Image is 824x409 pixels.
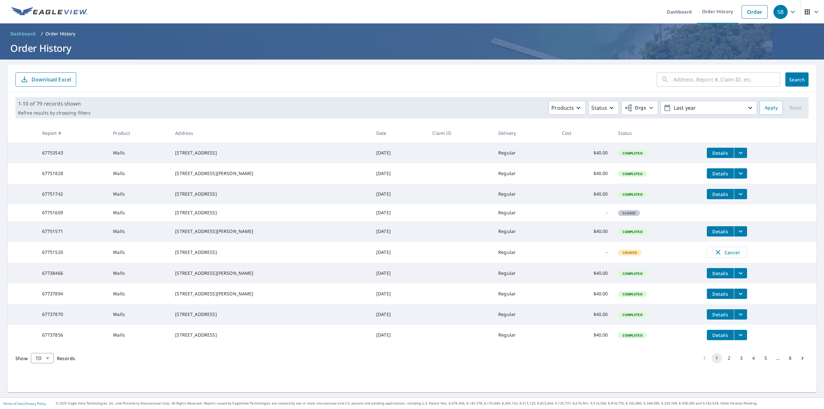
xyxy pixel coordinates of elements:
[371,304,427,325] td: [DATE]
[707,268,734,278] button: detailsBtn-67738466
[557,304,613,325] td: $40.00
[175,332,366,338] div: [STREET_ADDRESS]
[734,226,747,237] button: filesDropdownBtn-67751571
[37,184,108,204] td: 67751742
[108,284,170,304] td: Walls
[711,150,730,156] span: Details
[551,104,574,112] p: Products
[175,191,366,197] div: [STREET_ADDRESS]
[557,204,613,221] td: -
[175,228,366,235] div: [STREET_ADDRESS][PERSON_NAME]
[371,284,427,304] td: [DATE]
[791,77,803,83] span: Search
[711,311,730,318] span: Details
[37,143,108,163] td: 67753543
[108,325,170,345] td: Walls
[18,100,90,107] p: 1-10 of 79 records shown
[25,401,46,406] a: Privacy Policy
[37,263,108,284] td: 67738466
[619,292,646,296] span: Completed
[557,242,613,263] td: -
[736,353,746,363] button: Go to page 3
[8,29,816,39] nav: breadcrumb
[371,263,427,284] td: [DATE]
[175,249,366,256] div: [STREET_ADDRESS]
[371,184,427,204] td: [DATE]
[557,221,613,242] td: $40.00
[734,189,747,199] button: filesDropdownBtn-67751742
[797,353,808,363] button: Go to next page
[557,184,613,204] td: $40.00
[707,247,747,258] button: Cancel
[371,325,427,345] td: [DATE]
[175,291,366,297] div: [STREET_ADDRESS][PERSON_NAME]
[170,124,371,143] th: Address
[37,221,108,242] td: 67751571
[624,104,646,112] span: Orgs
[711,191,730,197] span: Details
[175,150,366,156] div: [STREET_ADDRESS]
[619,312,646,317] span: Completed
[734,309,747,320] button: filesDropdownBtn-67737870
[371,143,427,163] td: [DATE]
[31,349,54,367] div: 10
[493,304,557,325] td: Regular
[712,353,722,363] button: page 1
[493,124,557,143] th: Delivery
[37,284,108,304] td: 67737894
[371,221,427,242] td: [DATE]
[734,168,747,179] button: filesDropdownBtn-67751828
[742,5,768,19] a: Order
[557,124,613,143] th: Cost
[734,148,747,158] button: filesDropdownBtn-67753543
[773,5,788,19] div: SB
[108,124,170,143] th: Product
[32,76,71,83] p: Download Excel
[711,270,730,276] span: Details
[175,270,366,276] div: [STREET_ADDRESS][PERSON_NAME]
[493,204,557,221] td: Regular
[707,226,734,237] button: detailsBtn-67751571
[10,31,36,37] span: Dashboard
[371,204,427,221] td: [DATE]
[15,72,76,87] button: Download Excel
[613,124,701,143] th: Status
[760,101,783,115] button: Apply
[765,104,778,112] span: Apply
[557,284,613,304] td: $40.00
[427,124,493,143] th: Claim ID
[619,271,646,276] span: Completed
[108,204,170,221] td: Walls
[108,263,170,284] td: Walls
[711,332,730,338] span: Details
[45,31,76,37] p: Order History
[493,163,557,184] td: Regular
[57,355,75,361] span: Records
[3,402,46,405] p: |
[493,184,557,204] td: Regular
[734,268,747,278] button: filesDropdownBtn-67738466
[773,355,783,361] div: …
[557,263,613,284] td: $40.00
[37,242,108,263] td: 67751520
[56,401,821,406] p: © 2025 Eagle View Technologies, Inc. and Pictometry International Corp. All Rights Reserved. Repo...
[673,70,780,88] input: Address, Report #, Claim ID, etc.
[31,353,54,363] div: Show 10 records
[724,353,734,363] button: Go to page 2
[707,168,734,179] button: detailsBtn-67751828
[37,163,108,184] td: 67751828
[12,7,88,17] img: EV Logo
[707,289,734,299] button: detailsBtn-67737894
[711,291,730,297] span: Details
[108,163,170,184] td: Walls
[108,184,170,204] td: Walls
[711,228,730,235] span: Details
[108,143,170,163] td: Walls
[707,309,734,320] button: detailsBtn-67737870
[619,172,646,176] span: Completed
[8,42,816,55] h1: Order History
[761,353,771,363] button: Go to page 5
[493,221,557,242] td: Regular
[175,209,366,216] div: [STREET_ADDRESS]
[108,242,170,263] td: Walls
